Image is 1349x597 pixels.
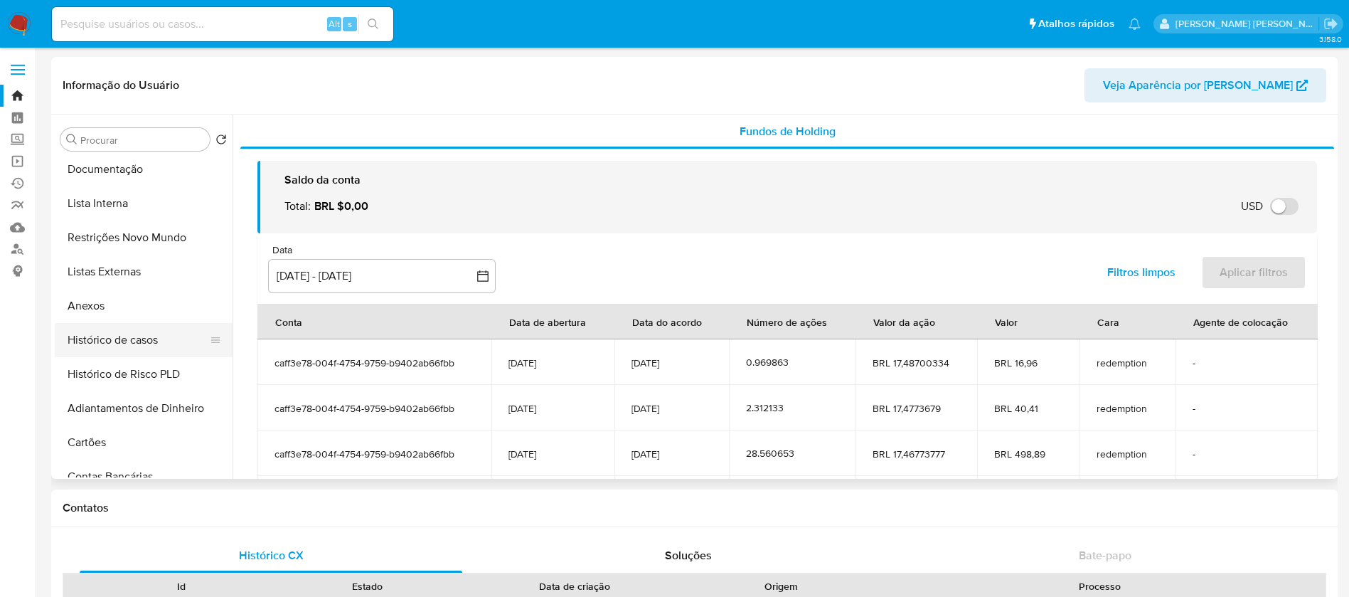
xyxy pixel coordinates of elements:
[665,547,712,564] span: Soluções
[80,134,204,147] input: Procurar
[215,134,227,149] button: Retornar ao pedido padrão
[66,134,78,145] button: Procurar
[1084,68,1326,102] button: Veja Aparência por [PERSON_NAME]
[55,152,233,186] button: Documentação
[284,579,451,593] div: Estado
[63,78,179,93] h1: Informação do Usuário
[98,579,265,593] div: Id
[55,186,233,221] button: Lista Interna
[1323,16,1338,31] a: Sair
[1129,18,1141,30] a: Notificações
[1079,547,1131,564] span: Bate-papo
[55,289,233,323] button: Anexos
[1175,17,1319,31] p: andreia.almeida@mercadolivre.com
[55,221,233,255] button: Restrições Novo Mundo
[885,579,1316,593] div: Processo
[239,547,304,564] span: Histórico CX
[348,17,352,31] span: s
[1103,68,1293,102] span: Veja Aparência por [PERSON_NAME]
[698,579,865,593] div: Origem
[55,357,233,391] button: Histórico de Risco PLD
[55,255,233,289] button: Listas Externas
[358,14,388,34] button: search-icon
[471,579,678,593] div: Data de criação
[55,460,233,494] button: Contas Bancárias
[1038,16,1114,31] span: Atalhos rápidos
[55,426,233,460] button: Cartões
[52,15,393,33] input: Pesquise usuários ou casos...
[55,323,221,357] button: Histórico de casos
[329,17,340,31] span: Alt
[63,501,1326,515] h1: Contatos
[55,391,233,426] button: Adiantamentos de Dinheiro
